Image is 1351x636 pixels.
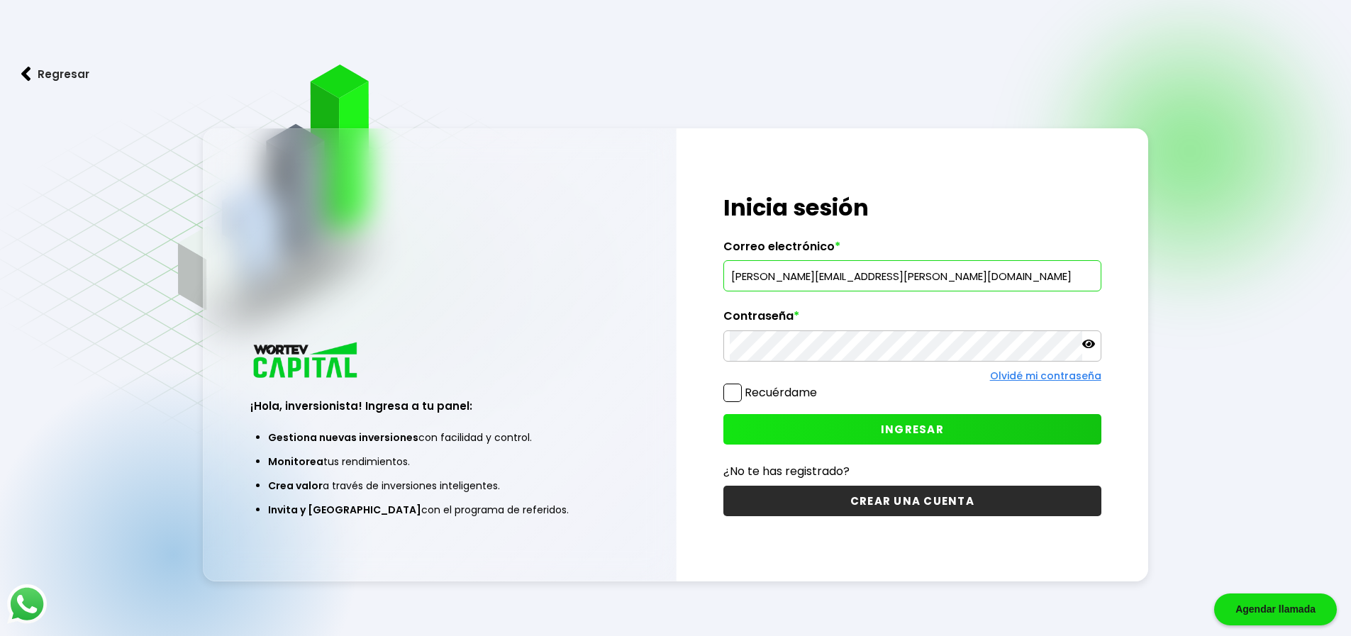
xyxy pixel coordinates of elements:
img: logos_whatsapp-icon.242b2217.svg [7,584,47,624]
span: Invita y [GEOGRAPHIC_DATA] [268,503,421,517]
li: con facilidad y control. [268,425,611,450]
h1: Inicia sesión [723,191,1101,225]
div: Agendar llamada [1214,593,1337,625]
a: ¿No te has registrado?CREAR UNA CUENTA [723,462,1101,516]
input: hola@wortev.capital [730,261,1095,291]
button: CREAR UNA CUENTA [723,486,1101,516]
li: tus rendimientos. [268,450,611,474]
a: Olvidé mi contraseña [990,369,1101,383]
span: Crea valor [268,479,323,493]
label: Correo electrónico [723,240,1101,261]
label: Contraseña [723,309,1101,330]
span: Gestiona nuevas inversiones [268,430,418,445]
label: Recuérdame [745,384,817,401]
h3: ¡Hola, inversionista! Ingresa a tu panel: [250,398,628,414]
button: INGRESAR [723,414,1101,445]
p: ¿No te has registrado? [723,462,1101,480]
img: logo_wortev_capital [250,340,362,382]
span: INGRESAR [881,422,944,437]
img: flecha izquierda [21,67,31,82]
li: a través de inversiones inteligentes. [268,474,611,498]
li: con el programa de referidos. [268,498,611,522]
span: Monitorea [268,454,323,469]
